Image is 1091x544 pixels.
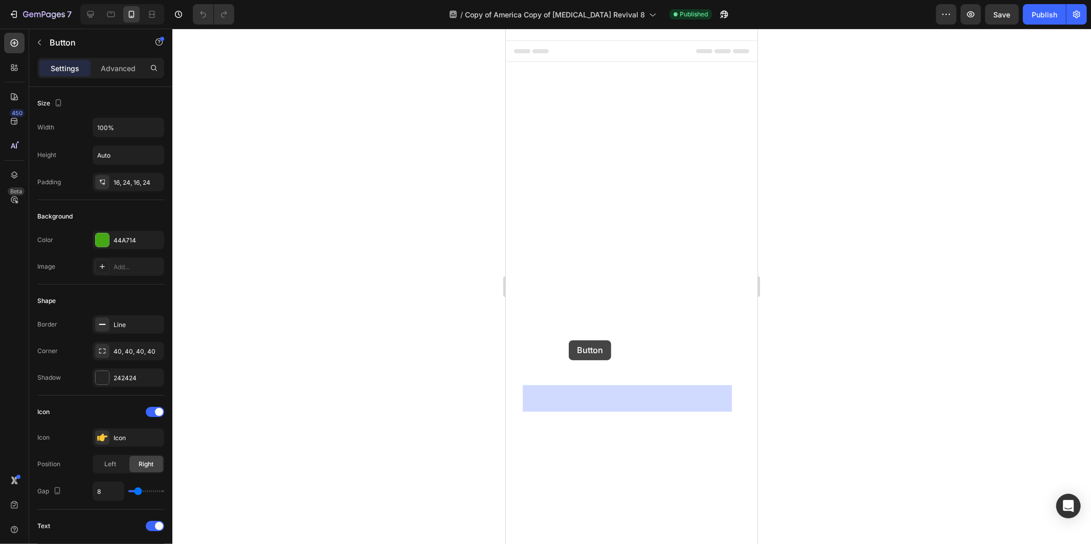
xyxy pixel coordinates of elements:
[37,346,58,356] div: Corner
[105,460,117,469] span: Left
[506,29,758,544] iframe: Design area
[985,4,1019,25] button: Save
[465,9,645,20] span: Copy of America Copy of [MEDICAL_DATA] Revival 8
[37,97,64,111] div: Size
[37,235,53,245] div: Color
[8,187,25,195] div: Beta
[37,150,56,160] div: Height
[37,262,55,271] div: Image
[51,63,79,74] p: Settings
[37,178,61,187] div: Padding
[114,236,162,245] div: 44A714
[680,10,708,19] span: Published
[37,407,50,417] div: Icon
[139,460,154,469] span: Right
[67,8,72,20] p: 7
[114,433,162,443] div: Icon
[50,36,137,49] p: Button
[37,296,56,306] div: Shape
[1056,494,1081,518] div: Open Intercom Messenger
[114,374,162,383] div: 242424
[37,212,73,221] div: Background
[93,118,164,137] input: Auto
[4,4,76,25] button: 7
[114,263,162,272] div: Add...
[93,482,124,501] input: Auto
[994,10,1011,19] span: Save
[37,485,63,498] div: Gap
[114,347,162,356] div: 40, 40, 40, 40
[1032,9,1057,20] div: Publish
[37,123,54,132] div: Width
[114,178,162,187] div: 16, 24, 16, 24
[114,320,162,330] div: Line
[10,109,25,117] div: 450
[37,433,50,442] div: Icon
[193,4,234,25] div: Undo/Redo
[460,9,463,20] span: /
[93,146,164,164] input: Auto
[37,460,60,469] div: Position
[37,320,57,329] div: Border
[37,373,61,382] div: Shadow
[1023,4,1066,25] button: Publish
[101,63,136,74] p: Advanced
[37,521,50,531] div: Text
